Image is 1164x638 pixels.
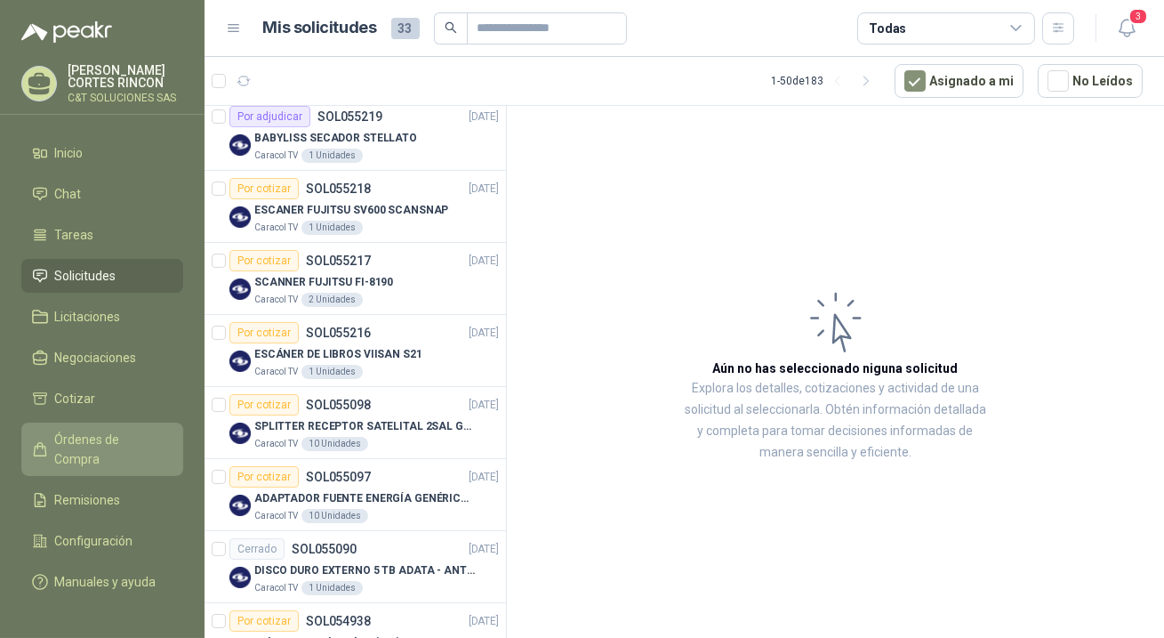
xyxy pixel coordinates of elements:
a: Configuración [21,524,183,558]
span: Inicio [55,143,84,163]
h1: Mis solicitudes [263,15,377,41]
p: ESCÁNER DE LIBROS VIISAN S21 [254,346,422,363]
img: Company Logo [229,279,251,300]
div: 1 Unidades [301,365,363,379]
span: Solicitudes [55,266,116,286]
a: Por cotizarSOL055097[DATE] Company LogoADAPTADOR FUENTE ENERGÍA GENÉRICO 24V 1ACaracol TV10 Unidades [205,459,506,531]
p: [DATE] [469,325,499,342]
button: Asignado a mi [895,64,1024,98]
div: 1 Unidades [301,221,363,235]
a: Manuales y ayuda [21,565,183,599]
div: Por cotizar [229,610,299,632]
p: [PERSON_NAME] CORTES RINCON [68,64,183,89]
div: Por cotizar [229,322,299,343]
div: 1 Unidades [301,581,363,595]
a: CerradoSOL055090[DATE] Company LogoDISCO DURO EXTERNO 5 TB ADATA - ANTIGOLPESCaracol TV1 Unidades [205,531,506,603]
img: Company Logo [229,134,251,156]
span: 33 [391,18,420,39]
span: Remisiones [55,490,121,510]
h3: Aún no has seleccionado niguna solicitud [713,359,959,378]
span: Chat [55,184,82,204]
p: Caracol TV [254,221,298,235]
div: Cerrado [229,538,285,560]
p: SOL055217 [306,254,371,267]
p: SOL055098 [306,399,371,411]
img: Company Logo [229,423,251,444]
p: BABYLISS SECADOR STELLATO [254,130,417,147]
a: Por cotizarSOL055217[DATE] Company LogoSCANNER FUJITSU FI-8190Caracol TV2 Unidades [205,243,506,315]
a: Por cotizarSOL055218[DATE] Company LogoESCANER FUJITSU SV600 SCANSNAPCaracol TV1 Unidades [205,171,506,243]
img: Company Logo [229,351,251,372]
a: Cotizar [21,382,183,416]
div: Todas [869,19,906,38]
span: Órdenes de Compra [55,430,166,469]
p: Caracol TV [254,437,298,451]
p: SOL055090 [292,543,357,555]
a: Licitaciones [21,300,183,334]
div: 10 Unidades [301,509,368,523]
p: [DATE] [469,469,499,486]
button: 3 [1111,12,1143,44]
p: [DATE] [469,613,499,630]
div: 1 Unidades [301,149,363,163]
p: SOL055216 [306,327,371,339]
p: Caracol TV [254,365,298,379]
p: SPLITTER RECEPTOR SATELITAL 2SAL GT-SP21 [254,418,476,435]
p: [DATE] [469,253,499,270]
a: Por adjudicarSOL055219[DATE] Company LogoBABYLISS SECADOR STELLATOCaracol TV1 Unidades [205,99,506,171]
span: Tareas [55,225,94,245]
a: Chat [21,177,183,211]
div: Por cotizar [229,178,299,199]
p: SOL055219 [317,110,382,123]
p: SOL055097 [306,471,371,483]
span: Negociaciones [55,348,137,367]
div: Por cotizar [229,466,299,488]
a: Inicio [21,136,183,170]
div: 2 Unidades [301,293,363,307]
div: 10 Unidades [301,437,368,451]
p: Explora los detalles, cotizaciones y actividad de una solicitud al seleccionarla. Obtén informaci... [685,378,986,464]
span: Cotizar [55,389,96,408]
span: Manuales y ayuda [55,572,157,592]
div: 1 - 50 de 183 [771,67,880,95]
a: Tareas [21,218,183,252]
p: ADAPTADOR FUENTE ENERGÍA GENÉRICO 24V 1A [254,490,476,507]
p: Caracol TV [254,149,298,163]
p: Caracol TV [254,509,298,523]
a: Negociaciones [21,341,183,375]
img: Company Logo [229,567,251,588]
span: 3 [1128,8,1148,25]
p: ESCANER FUJITSU SV600 SCANSNAP [254,202,448,219]
p: Caracol TV [254,581,298,595]
a: Remisiones [21,483,183,517]
img: Company Logo [229,495,251,516]
p: DISCO DURO EXTERNO 5 TB ADATA - ANTIGOLPES [254,562,476,579]
span: Licitaciones [55,307,121,327]
p: [DATE] [469,109,499,125]
a: Por cotizarSOL055098[DATE] Company LogoSPLITTER RECEPTOR SATELITAL 2SAL GT-SP21Caracol TV10 Unidades [205,387,506,459]
div: Por cotizar [229,250,299,271]
p: C&T SOLUCIONES SAS [68,93,183,103]
a: Por cotizarSOL055216[DATE] Company LogoESCÁNER DE LIBROS VIISAN S21Caracol TV1 Unidades [205,315,506,387]
img: Logo peakr [21,21,112,43]
p: [DATE] [469,181,499,198]
span: Configuración [55,531,133,551]
p: SOL054938 [306,615,371,627]
img: Company Logo [229,206,251,228]
a: Solicitudes [21,259,183,293]
p: Caracol TV [254,293,298,307]
button: No Leídos [1038,64,1143,98]
a: Órdenes de Compra [21,423,183,476]
p: SOL055218 [306,182,371,195]
div: Por adjudicar [229,106,310,127]
p: [DATE] [469,397,499,414]
p: [DATE] [469,541,499,558]
div: Por cotizar [229,394,299,416]
p: SCANNER FUJITSU FI-8190 [254,274,393,291]
span: search [445,21,457,34]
